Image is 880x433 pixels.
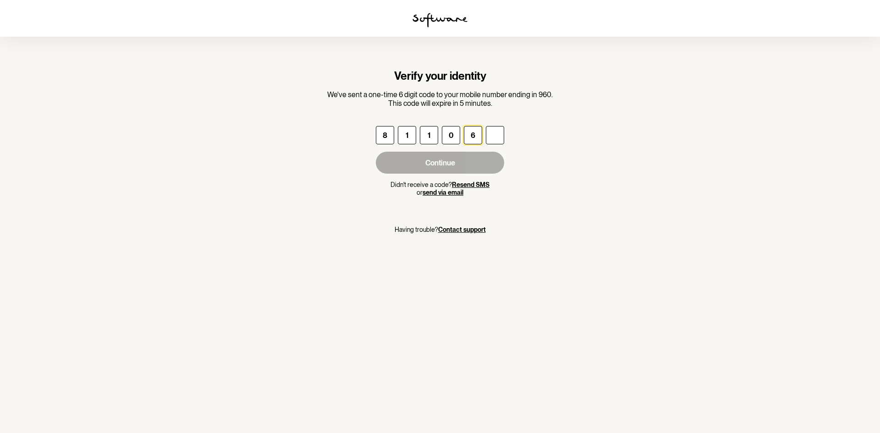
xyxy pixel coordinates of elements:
h1: Verify your identity [327,70,553,83]
p: We've sent a one-time 6 digit code to your mobile number ending in 960. [327,90,553,99]
p: or [376,189,504,197]
p: Didn't receive a code? [376,181,504,189]
button: Continue [376,152,504,174]
img: software logo [412,13,467,27]
p: This code will expire in 5 minutes. [327,99,553,108]
button: send via email [423,189,463,197]
p: Having trouble? [395,226,486,234]
a: Contact support [438,226,486,233]
button: Resend SMS [452,181,489,189]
